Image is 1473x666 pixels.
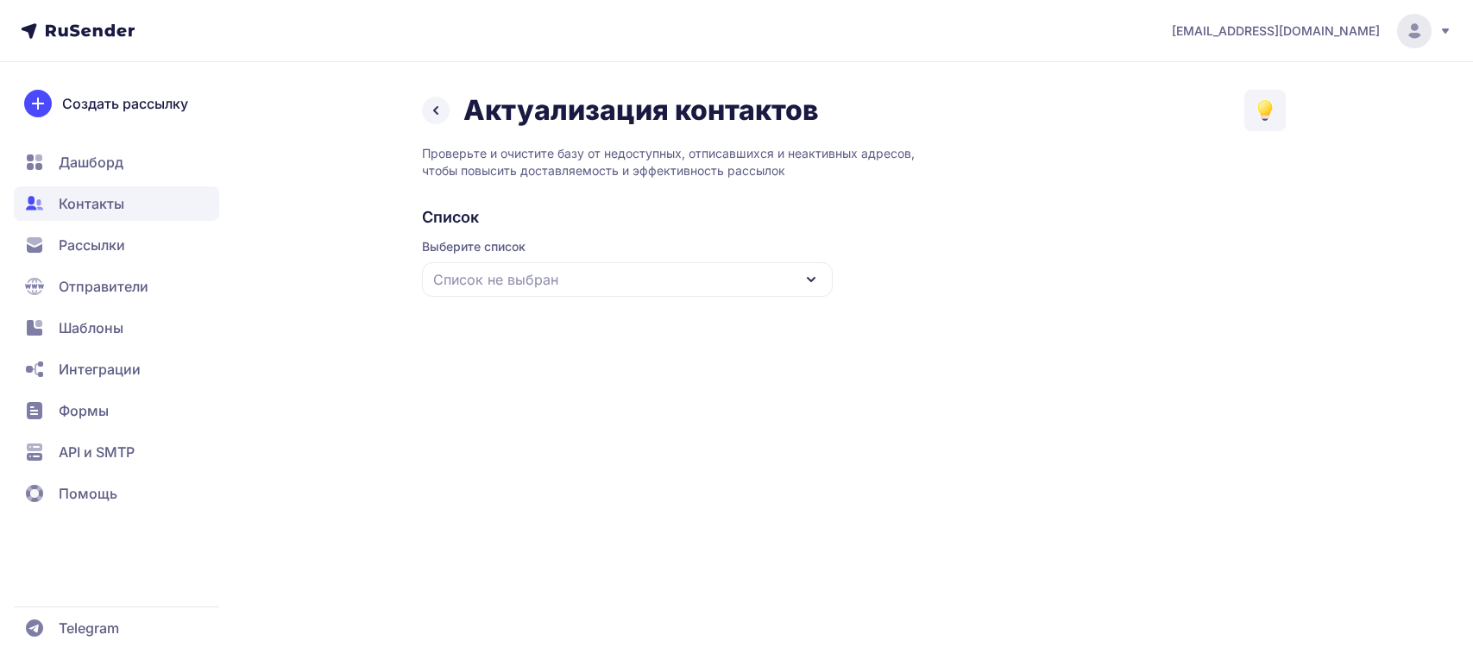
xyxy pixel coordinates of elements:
[59,152,123,173] span: Дашборд
[59,400,109,421] span: Формы
[59,317,123,338] span: Шаблоны
[463,93,819,128] h1: Актуализация контактов
[422,238,833,255] span: Выберите список
[59,276,148,297] span: Отправители
[59,235,125,255] span: Рассылки
[62,93,188,114] span: Создать рассылку
[59,618,119,638] span: Telegram
[59,359,141,380] span: Интеграции
[59,442,135,462] span: API и SMTP
[433,269,558,290] span: Список не выбран
[422,207,1286,228] h2: Список
[14,611,219,645] a: Telegram
[59,483,117,504] span: Помощь
[422,145,1286,179] p: Проверьте и очистите базу от недоступных, отписавшихся и неактивных адресов, чтобы повысить доста...
[59,193,124,214] span: Контакты
[1172,22,1380,40] span: [EMAIL_ADDRESS][DOMAIN_NAME]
